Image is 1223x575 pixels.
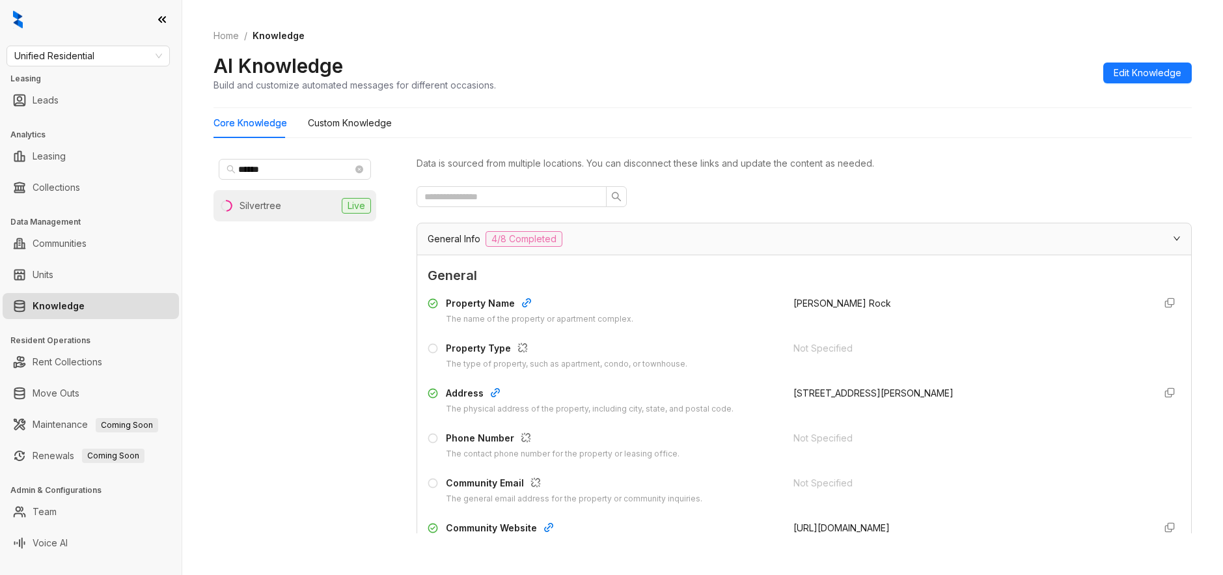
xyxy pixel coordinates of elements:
div: Community Website [446,521,646,538]
span: expanded [1173,234,1181,242]
li: Leads [3,87,179,113]
h3: Leasing [10,73,182,85]
a: Home [211,29,241,43]
div: Silvertree [240,199,281,213]
div: Property Type [446,341,687,358]
button: Edit Knowledge [1103,63,1192,83]
li: Leasing [3,143,179,169]
div: Property Name [446,296,633,313]
span: Live [342,198,371,214]
img: logo [13,10,23,29]
div: Not Specified [793,476,1144,490]
h2: AI Knowledge [213,53,343,78]
div: The type of property, such as apartment, condo, or townhouse. [446,358,687,371]
a: Voice AI [33,530,68,556]
a: Team [33,499,57,525]
li: Collections [3,175,179,201]
div: The name of the property or apartment complex. [446,313,633,326]
div: Not Specified [793,431,1144,445]
a: Communities [33,231,87,257]
h3: Data Management [10,216,182,228]
div: Community Email [446,476,702,493]
div: Build and customize automated messages for different occasions. [213,78,496,92]
a: Collections [33,175,80,201]
a: Move Outs [33,380,79,406]
li: Voice AI [3,530,179,556]
div: Address [446,386,734,403]
div: Core Knowledge [213,116,287,130]
div: Not Specified [793,341,1144,356]
li: Team [3,499,179,525]
div: Data is sourced from multiple locations. You can disconnect these links and update the content as... [417,156,1192,171]
h3: Resident Operations [10,335,182,346]
li: / [244,29,247,43]
div: General Info4/8 Completed [417,223,1191,255]
div: Custom Knowledge [308,116,392,130]
a: Rent Collections [33,349,102,375]
li: Knowledge [3,293,179,319]
span: Knowledge [253,30,305,41]
div: The physical address of the property, including city, state, and postal code. [446,403,734,415]
div: [STREET_ADDRESS][PERSON_NAME] [793,386,1144,400]
span: Coming Soon [82,449,144,463]
span: search [227,165,236,174]
a: Leasing [33,143,66,169]
a: Knowledge [33,293,85,319]
span: [URL][DOMAIN_NAME] [793,522,890,533]
a: Leads [33,87,59,113]
li: Units [3,262,179,288]
div: The contact phone number for the property or leasing office. [446,448,680,460]
span: close-circle [355,165,363,173]
h3: Analytics [10,129,182,141]
div: Phone Number [446,431,680,448]
span: General Info [428,232,480,246]
li: Move Outs [3,380,179,406]
a: RenewalsComing Soon [33,443,144,469]
h3: Admin & Configurations [10,484,182,496]
span: [PERSON_NAME] Rock [793,298,891,309]
li: Maintenance [3,412,179,438]
li: Renewals [3,443,179,469]
li: Rent Collections [3,349,179,375]
span: General [428,266,1181,286]
a: Units [33,262,53,288]
span: 4/8 Completed [486,231,562,247]
li: Communities [3,231,179,257]
span: search [611,191,622,202]
span: Edit Knowledge [1114,66,1181,80]
div: The general email address for the property or community inquiries. [446,493,702,505]
span: Unified Residential [14,46,162,66]
span: Coming Soon [96,418,158,432]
